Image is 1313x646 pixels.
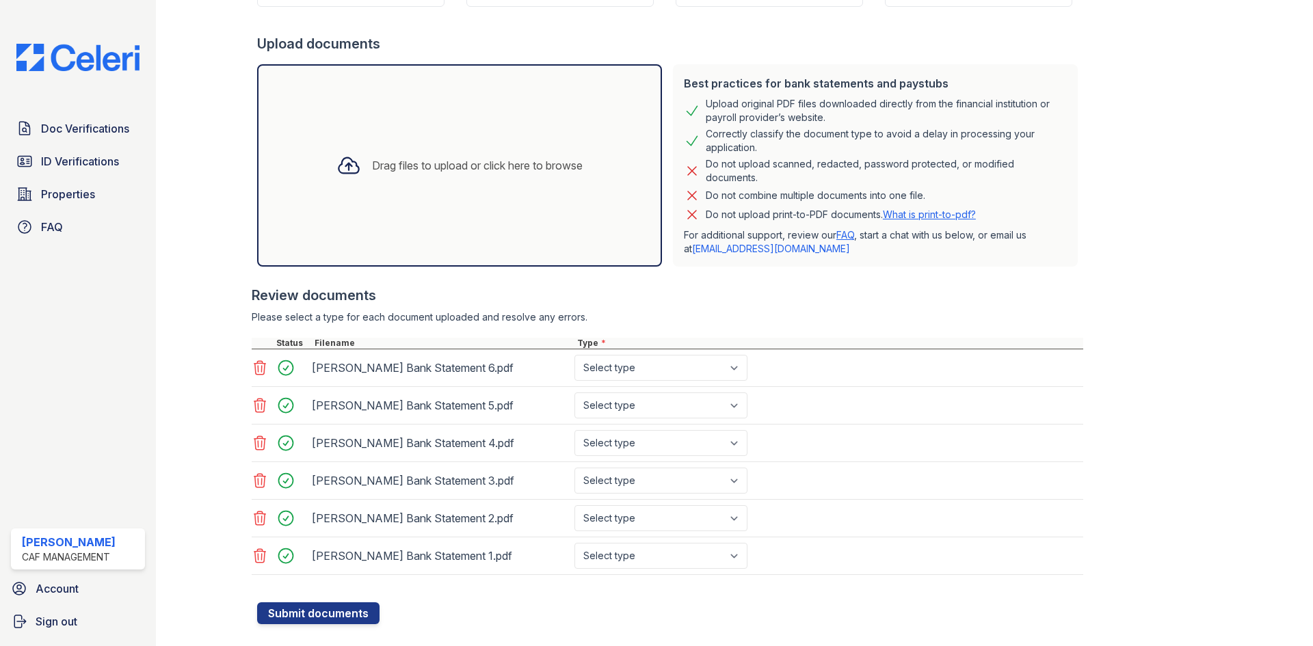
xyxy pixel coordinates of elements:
[274,338,312,349] div: Status
[5,44,150,71] img: CE_Logo_Blue-a8612792a0a2168367f1c8372b55b34899dd931a85d93a1a3d3e32e68fde9ad4.png
[11,213,145,241] a: FAQ
[706,208,976,221] p: Do not upload print-to-PDF documents.
[836,229,854,241] a: FAQ
[252,286,1083,305] div: Review documents
[312,470,569,492] div: [PERSON_NAME] Bank Statement 3.pdf
[312,507,569,529] div: [PERSON_NAME] Bank Statement 2.pdf
[706,187,925,204] div: Do not combine multiple documents into one file.
[41,120,129,137] span: Doc Verifications
[706,97,1067,124] div: Upload original PDF files downloaded directly from the financial institution or payroll provider’...
[257,34,1083,53] div: Upload documents
[252,310,1083,324] div: Please select a type for each document uploaded and resolve any errors.
[5,608,150,635] a: Sign out
[706,157,1067,185] div: Do not upload scanned, redacted, password protected, or modified documents.
[312,357,569,379] div: [PERSON_NAME] Bank Statement 6.pdf
[11,148,145,175] a: ID Verifications
[41,153,119,170] span: ID Verifications
[312,545,569,567] div: [PERSON_NAME] Bank Statement 1.pdf
[5,575,150,602] a: Account
[36,580,79,597] span: Account
[11,115,145,142] a: Doc Verifications
[312,432,569,454] div: [PERSON_NAME] Bank Statement 4.pdf
[684,75,1067,92] div: Best practices for bank statements and paystubs
[312,338,574,349] div: Filename
[41,219,63,235] span: FAQ
[574,338,1083,349] div: Type
[36,613,77,630] span: Sign out
[22,550,116,564] div: CAF Management
[11,180,145,208] a: Properties
[257,602,380,624] button: Submit documents
[883,208,976,220] a: What is print-to-pdf?
[706,127,1067,154] div: Correctly classify the document type to avoid a delay in processing your application.
[684,228,1067,256] p: For additional support, review our , start a chat with us below, or email us at
[22,534,116,550] div: [PERSON_NAME]
[692,243,850,254] a: [EMAIL_ADDRESS][DOMAIN_NAME]
[41,186,95,202] span: Properties
[372,157,583,174] div: Drag files to upload or click here to browse
[312,394,569,416] div: [PERSON_NAME] Bank Statement 5.pdf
